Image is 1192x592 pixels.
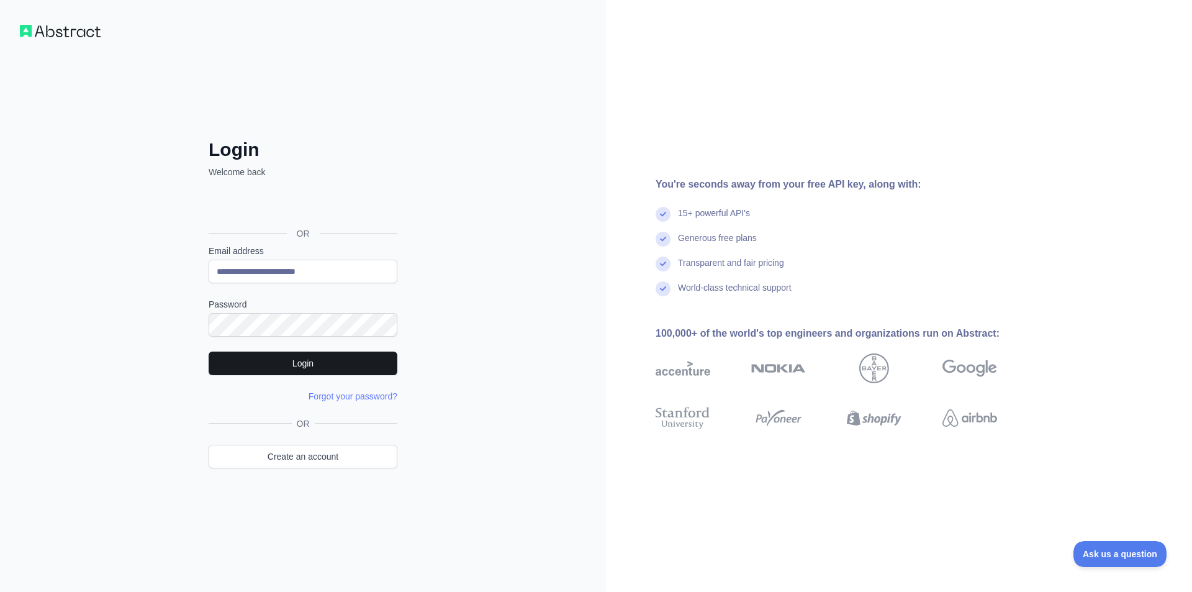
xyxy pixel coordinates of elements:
[209,166,397,178] p: Welcome back
[942,404,997,432] img: airbnb
[942,353,997,383] img: google
[678,207,750,232] div: 15+ powerful API's
[209,139,397,161] h2: Login
[1073,541,1167,567] iframe: Toggle Customer Support
[656,177,1037,192] div: You're seconds away from your free API key, along with:
[847,404,901,432] img: shopify
[678,232,757,257] div: Generous free plans
[678,257,784,281] div: Transparent and fair pricing
[656,353,710,383] img: accenture
[209,445,397,468] a: Create an account
[209,298,397,311] label: Password
[656,404,710,432] img: stanford university
[20,25,101,37] img: Workflow
[202,192,401,219] iframe: “使用 Google 账号登录”按钮
[656,207,670,222] img: check mark
[678,281,792,306] div: World-class technical support
[751,353,806,383] img: nokia
[751,404,806,432] img: payoneer
[209,352,397,375] button: Login
[656,326,1037,341] div: 100,000+ of the world's top engineers and organizations run on Abstract:
[656,281,670,296] img: check mark
[292,417,315,430] span: OR
[859,353,889,383] img: bayer
[209,245,397,257] label: Email address
[309,391,397,401] a: Forgot your password?
[656,257,670,271] img: check mark
[287,227,320,240] span: OR
[656,232,670,247] img: check mark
